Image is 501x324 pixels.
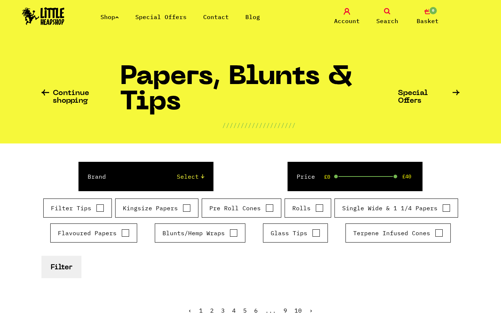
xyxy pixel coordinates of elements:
a: Contact [203,13,229,21]
label: Rolls [292,204,323,212]
a: 4 [232,307,236,314]
a: 3 [221,307,225,314]
label: Flavoured Papers [58,229,129,237]
label: Terpene Infused Cones [353,229,443,237]
a: 2 [210,307,214,314]
a: Next » [309,307,313,314]
img: Little Head Shop Logo [22,7,65,25]
span: £0 [324,174,330,180]
label: Filter Tips [51,204,104,212]
span: £40 [402,174,411,179]
a: Special Offers [135,13,187,21]
label: Brand [88,172,106,181]
span: ... [265,307,276,314]
span: 1 [199,307,203,314]
label: Kingsize Papers [123,204,191,212]
a: 5 [243,307,247,314]
li: « Previous [188,307,192,313]
a: 10 [295,307,302,314]
a: Special Offers [398,90,460,105]
a: Continue shopping [41,90,120,105]
a: 6 [254,307,258,314]
a: Account [329,8,365,25]
label: Glass Tips [271,229,320,237]
h1: Papers, Blunts & Tips [120,65,398,121]
span: Account [334,17,360,25]
p: //////////////////// [222,121,296,130]
span: ‹ [188,307,192,314]
span: 0 [429,6,438,15]
button: Filter [41,256,81,278]
a: Search [369,8,406,25]
a: Shop [100,13,119,21]
span: Search [376,17,398,25]
span: Basket [417,17,439,25]
a: Blog [245,13,260,21]
label: Pre Roll Cones [209,204,274,212]
label: Single Wide & 1 1/4 Papers [342,204,450,212]
label: Blunts/Hemp Wraps [162,229,238,237]
a: 9 [284,307,287,314]
a: 0 Basket [409,8,446,25]
label: Price [297,172,315,181]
